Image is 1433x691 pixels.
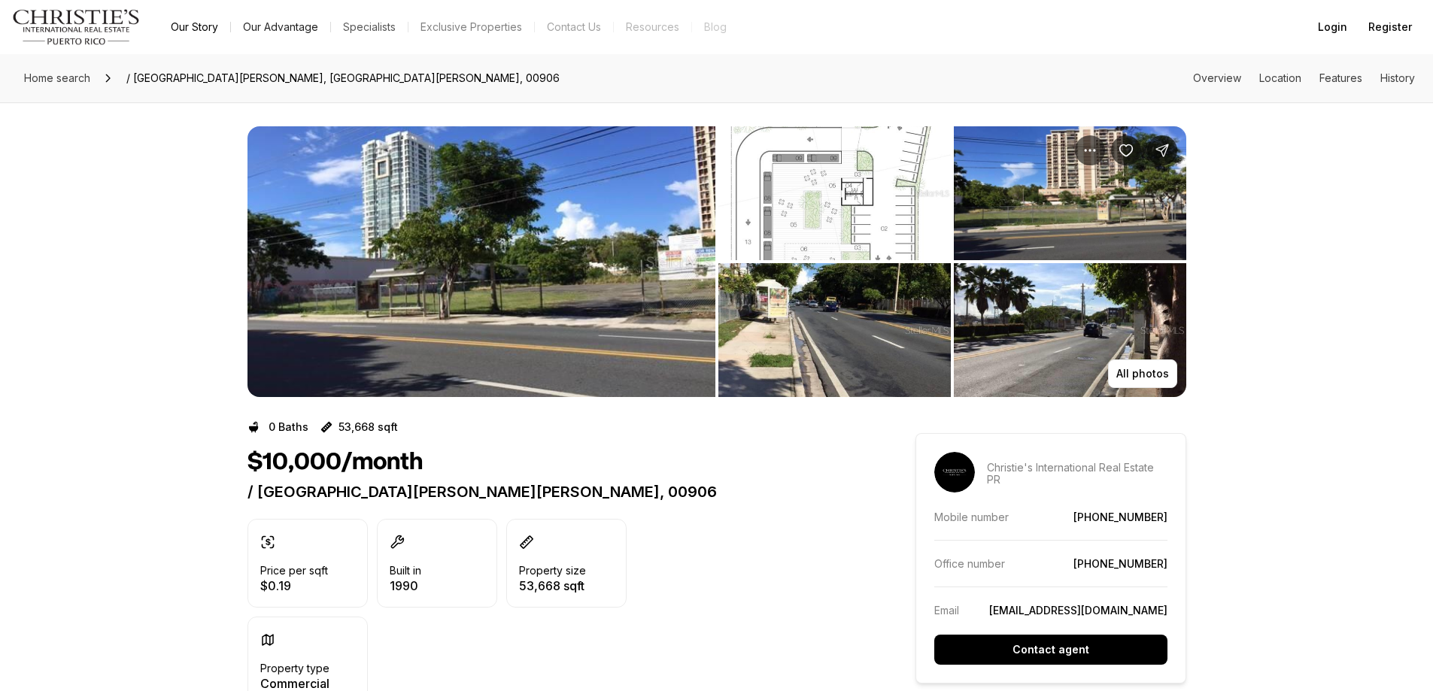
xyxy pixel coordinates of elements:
[519,565,586,577] p: Property size
[18,66,96,90] a: Home search
[408,17,534,38] a: Exclusive Properties
[159,17,230,38] a: Our Story
[247,126,715,397] button: View image gallery
[1108,359,1177,388] button: All photos
[260,580,328,592] p: $0.19
[247,483,861,501] p: / [GEOGRAPHIC_DATA][PERSON_NAME][PERSON_NAME], 00906
[1013,644,1089,656] p: Contact agent
[718,126,1186,397] li: 2 of 3
[1073,557,1167,570] a: [PHONE_NUMBER]
[535,17,613,38] button: Contact Us
[260,677,329,689] p: Commercial
[934,557,1005,570] p: Office number
[519,580,586,592] p: 53,668 sqft
[339,421,398,433] p: 53,668 sqft
[260,565,328,577] p: Price per sqft
[12,9,141,45] img: logo
[1319,71,1362,84] a: Skip to: Features
[954,126,1186,260] button: View image gallery
[260,662,329,674] p: Property type
[269,421,308,433] p: 0 Baths
[1116,368,1169,380] p: All photos
[718,263,951,397] button: View image gallery
[934,635,1167,665] button: Contact agent
[987,462,1167,486] p: Christie's International Real Estate PR
[390,565,421,577] p: Built in
[247,126,715,397] li: 1 of 3
[331,17,408,38] a: Specialists
[1073,511,1167,523] a: [PHONE_NUMBER]
[614,17,691,38] a: Resources
[1368,21,1412,33] span: Register
[247,126,1186,397] div: Listing Photos
[934,511,1009,523] p: Mobile number
[1359,12,1421,42] button: Register
[1259,71,1301,84] a: Skip to: Location
[1193,72,1415,84] nav: Page section menu
[1193,71,1241,84] a: Skip to: Overview
[1147,135,1177,165] button: Share Property: / AVENIDA FERNANDEZ JUNCOS
[120,66,566,90] span: / [GEOGRAPHIC_DATA][PERSON_NAME], [GEOGRAPHIC_DATA][PERSON_NAME], 00906
[24,71,90,84] span: Home search
[1111,135,1141,165] button: Save Property: / AVENIDA FERNANDEZ JUNCOS
[231,17,330,38] a: Our Advantage
[718,126,951,260] button: View image gallery
[390,580,421,592] p: 1990
[954,263,1186,397] button: View image gallery
[1318,21,1347,33] span: Login
[247,448,423,477] h1: $10,000/month
[1309,12,1356,42] button: Login
[1380,71,1415,84] a: Skip to: History
[692,17,739,38] a: Blog
[1075,135,1105,165] button: Property options
[934,604,959,617] p: Email
[989,604,1167,617] a: [EMAIL_ADDRESS][DOMAIN_NAME]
